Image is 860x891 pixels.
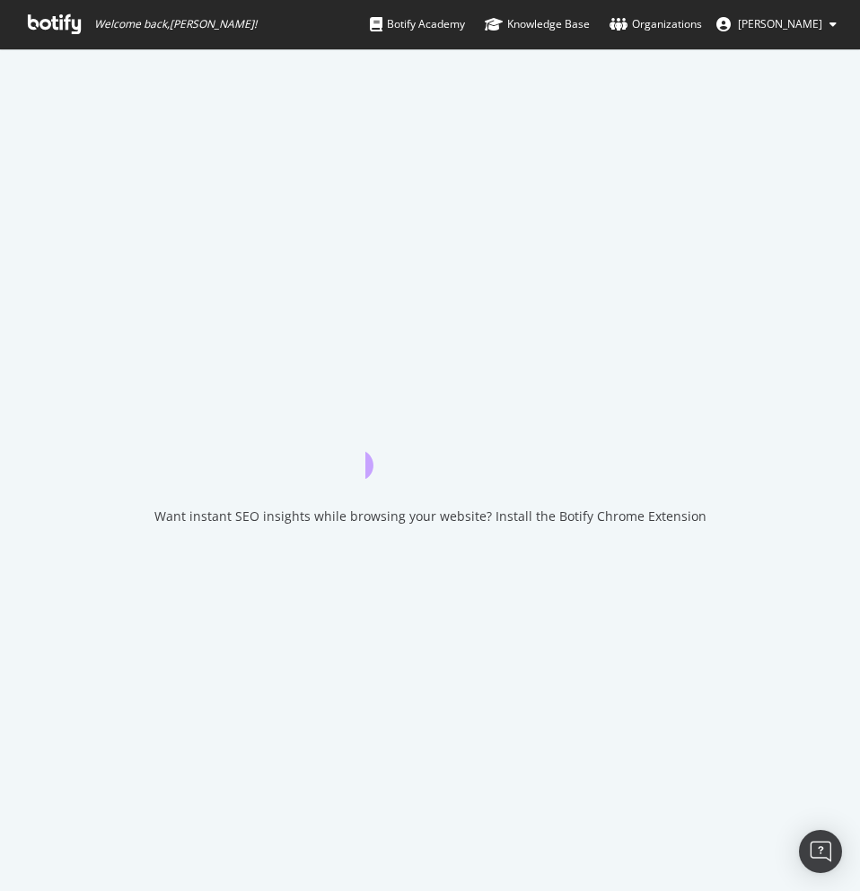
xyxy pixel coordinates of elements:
div: animation [365,414,495,479]
button: [PERSON_NAME] [702,10,851,39]
span: Welcome back, [PERSON_NAME] ! [94,17,257,31]
div: Botify Academy [370,15,465,33]
div: Want instant SEO insights while browsing your website? Install the Botify Chrome Extension [154,507,706,525]
div: Open Intercom Messenger [799,830,842,873]
div: Organizations [610,15,702,33]
span: Ashlyn Messier [738,16,822,31]
div: Knowledge Base [485,15,590,33]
